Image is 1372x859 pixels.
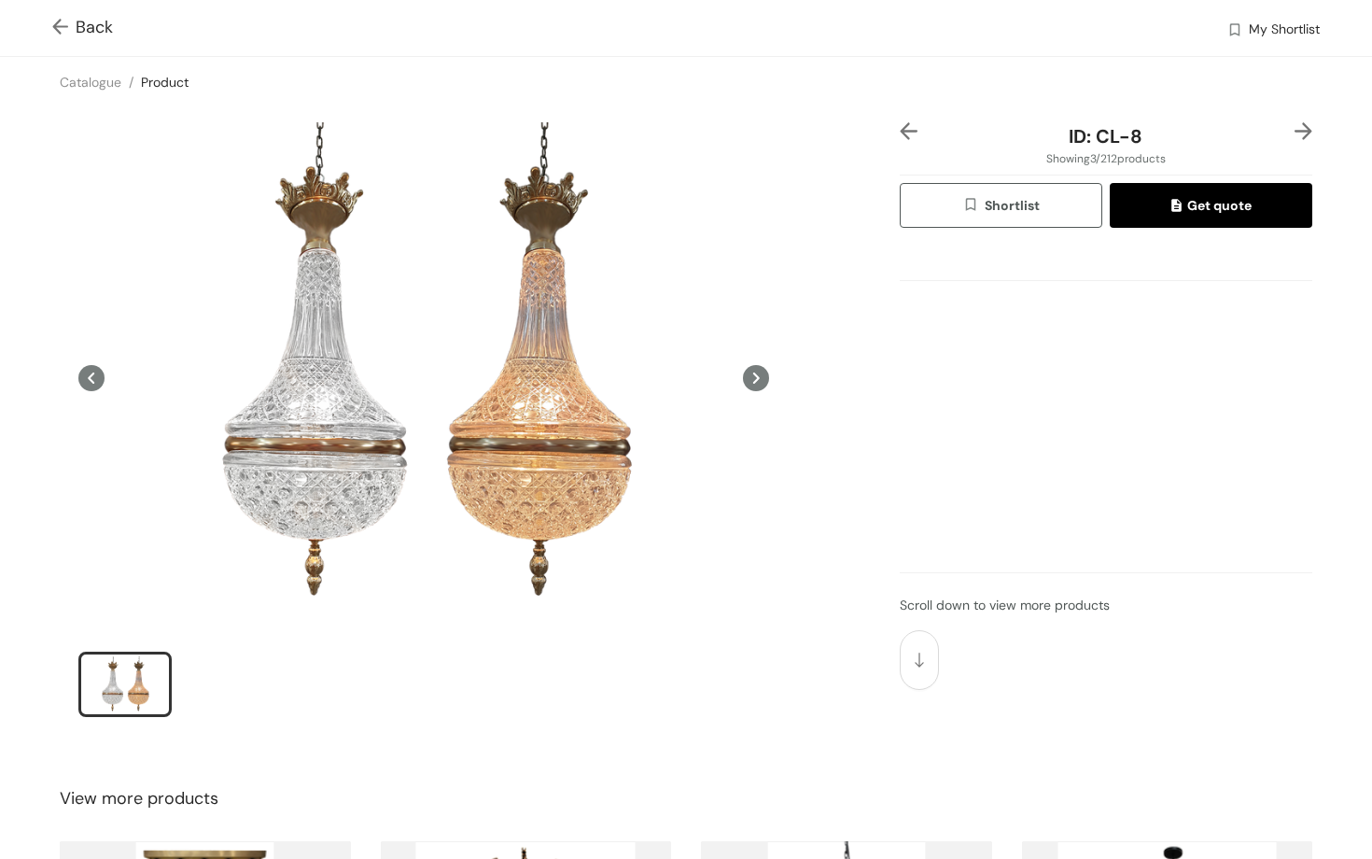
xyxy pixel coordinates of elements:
[962,195,1040,217] span: Shortlist
[1171,199,1187,216] img: quote
[900,597,1110,613] span: Scroll down to view more products
[1046,150,1166,167] span: Showing 3 / 212 products
[1295,122,1312,140] img: right
[52,15,113,40] span: Back
[1171,195,1252,216] span: Get quote
[60,74,121,91] a: Catalogue
[900,183,1102,228] button: wishlistShortlist
[1110,183,1312,228] button: quoteGet quote
[129,74,133,91] span: /
[1226,21,1243,41] img: wishlist
[900,122,917,140] img: left
[78,652,172,717] li: slide item 1
[52,19,76,38] img: Go back
[962,196,985,217] img: wishlist
[915,653,924,668] img: scroll down
[1069,124,1142,148] span: ID: CL-8
[141,74,189,91] a: Product
[60,786,218,811] span: View more products
[1249,20,1320,42] span: My Shortlist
